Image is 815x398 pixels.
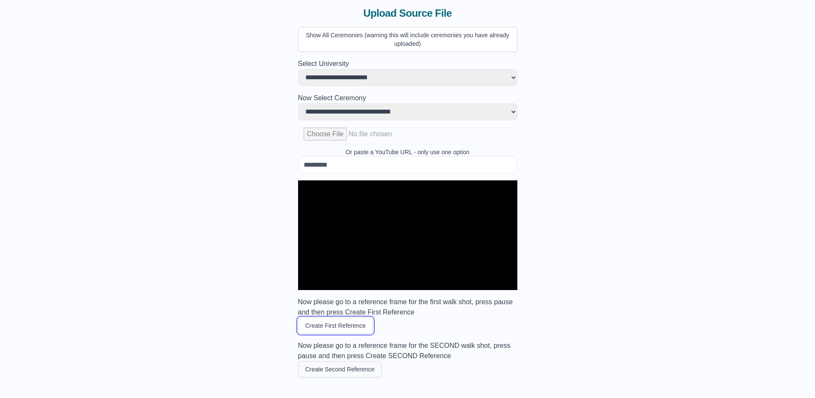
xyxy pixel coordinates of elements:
[298,59,517,69] h2: Select University
[298,93,517,103] h2: Now Select Ceremony
[298,297,517,317] h3: Now please go to a reference frame for the first walk shot, press pause and then press Create Fir...
[298,341,517,361] h3: Now please go to a reference frame for the SECOND walk shot, press pause and then press Create SE...
[298,317,373,334] button: Create First Reference
[363,6,452,20] span: Upload Source File
[298,27,517,52] button: Show All Ceremonies (warning this will include ceremonies you have already uploaded)
[298,361,382,377] button: Create Second Reference
[298,180,517,290] div: Video Player
[298,148,517,156] p: Or paste a YouTube URL - only use one option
